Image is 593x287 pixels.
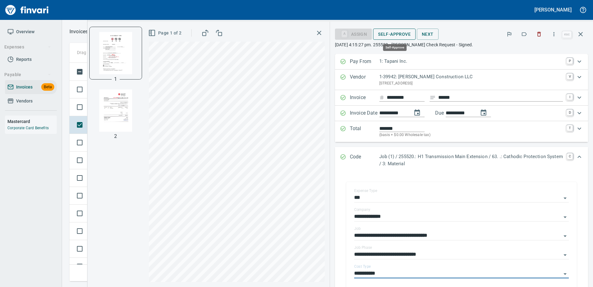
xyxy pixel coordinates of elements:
div: Expand [335,147,588,173]
button: Flag [502,27,516,41]
button: Open [561,232,569,240]
p: Invoices [69,28,88,35]
p: Pay From [350,58,379,66]
nav: breadcrumb [69,28,88,35]
button: change due date [476,105,491,120]
p: 2 [114,133,117,140]
p: [STREET_ADDRESS] [379,80,563,87]
a: esc [562,31,572,38]
span: Page 1 of 2 [149,29,181,37]
button: Payable [2,69,54,80]
label: Cost Type [354,265,371,269]
p: (basis + $0.00 Wholesale tax) [379,132,563,138]
img: Page 2 [95,89,137,132]
a: Vendors [5,94,57,108]
h6: Mastercard [7,118,57,125]
span: Vendors [16,97,33,105]
p: Invoice [350,94,379,102]
p: Job (1) / 255520.: H1 Transmission Main Extension / 63. .: Cathodic Protection System / 3: Material [379,153,563,167]
span: Next [422,30,434,38]
label: Company [354,208,370,212]
p: Code [350,153,379,167]
button: Self-Approve [373,29,416,40]
p: Due [435,109,465,117]
span: Reports [16,56,32,63]
button: Labels [517,27,531,41]
button: Page 1 of 2 [147,27,184,39]
button: [PERSON_NAME] [533,5,573,15]
svg: Invoice number [379,94,384,101]
a: V [567,73,573,80]
p: Drag a column heading here to group the table [77,49,168,56]
a: Reports [5,52,57,66]
span: Beta [41,84,54,91]
button: change date [410,105,425,120]
img: Finvari [4,2,50,17]
a: P [567,58,573,64]
button: Next [417,29,439,40]
label: Job [354,227,361,231]
div: Assign [335,31,372,36]
span: Close invoice [561,27,588,42]
a: Corporate Card Benefits [7,126,49,130]
p: [DATE] 4:15:27 pm. 255520 - [PERSON_NAME] Check Request - Signed. [335,42,588,48]
a: D [567,109,573,116]
p: 1: Tapani Inc. [379,58,563,65]
button: Open [561,270,569,278]
button: Discard [532,27,546,41]
p: Vendor [350,73,379,86]
p: Invoice Date [350,109,379,117]
button: Expenses [2,41,54,53]
p: Total [350,125,379,138]
span: Self-Approve [378,30,411,38]
a: T [567,125,573,131]
button: More [547,27,561,41]
label: Job Phase [354,246,372,250]
a: InvoicesBeta [5,80,57,94]
button: Open [561,213,569,221]
span: Overview [16,28,34,36]
a: C [567,153,573,159]
a: I [567,94,573,100]
span: Payable [4,71,51,79]
h5: [PERSON_NAME] [534,7,572,13]
p: 1 [114,75,117,83]
a: Overview [5,25,57,39]
label: Expense Type [354,189,377,193]
div: Expand [335,70,588,90]
div: Expand [335,106,588,121]
span: Expenses [4,43,51,51]
img: Page 1 [95,32,137,74]
button: Open [561,251,569,259]
div: Expand [335,121,588,142]
span: Invoices [16,83,33,91]
p: 1-39942: [PERSON_NAME] Construction LLC [379,73,563,80]
div: Expand [335,54,588,70]
div: Expand [335,90,588,106]
button: Open [561,194,569,203]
